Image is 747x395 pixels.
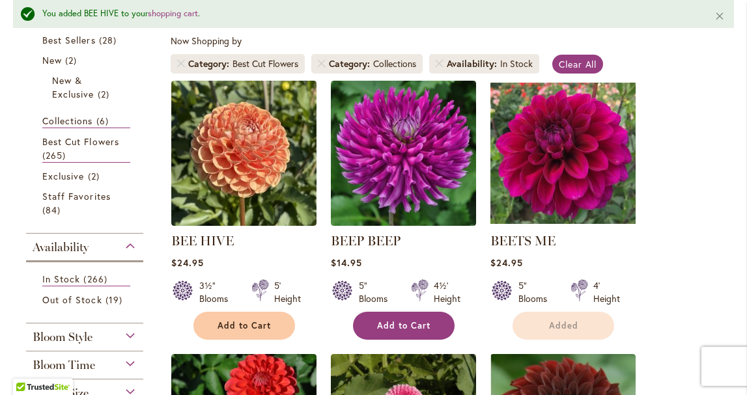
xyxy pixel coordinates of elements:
[331,233,401,249] a: BEEP BEEP
[33,358,95,372] span: Bloom Time
[33,240,89,254] span: Availability
[434,279,460,305] div: 4½' Height
[373,57,416,70] div: Collections
[500,57,533,70] div: In Stock
[171,81,317,226] img: BEE HIVE
[171,256,204,269] span: $24.95
[106,293,126,306] span: 19
[42,135,130,163] a: Best Cut Flowers
[193,312,295,340] button: Add to Cart
[233,57,298,70] div: Best Cut Flowers
[42,114,130,128] a: Collections
[42,33,130,47] a: Best Sellers
[318,60,326,68] a: Remove Category Collections
[447,57,500,70] span: Availability
[177,60,185,68] a: Remove Category Best Cut Flowers
[42,34,96,46] span: Best Sellers
[42,190,111,202] span: Staff Favorites
[490,81,636,226] img: BEETS ME
[171,216,317,228] a: BEE HIVE
[42,115,93,127] span: Collections
[331,216,476,228] a: BEEP BEEP
[377,320,430,331] span: Add to Cart
[329,57,373,70] span: Category
[359,279,395,305] div: 5" Blooms
[52,74,120,101] a: New &amp; Exclusive
[42,8,695,20] div: You added BEE HIVE to your .
[490,233,556,249] a: BEETS ME
[593,279,620,305] div: 4' Height
[274,279,301,305] div: 5' Height
[99,33,120,47] span: 28
[10,349,46,385] iframe: Launch Accessibility Center
[96,114,112,128] span: 6
[88,169,103,183] span: 2
[42,189,130,217] a: Staff Favorites
[490,216,636,228] a: BEETS ME
[83,272,110,286] span: 266
[148,8,198,19] a: shopping cart
[171,34,242,47] span: Now Shopping by
[552,55,604,74] a: Clear All
[42,148,69,162] span: 265
[42,53,130,67] a: New
[171,233,234,249] a: BEE HIVE
[52,74,94,100] span: New & Exclusive
[42,54,62,66] span: New
[218,320,271,331] span: Add to Cart
[331,81,476,226] img: BEEP BEEP
[98,87,113,101] span: 2
[188,57,233,70] span: Category
[436,60,444,68] a: Remove Availability In Stock
[42,293,102,306] span: Out of Stock
[42,170,84,182] span: Exclusive
[331,256,362,269] span: $14.95
[65,53,80,67] span: 2
[353,312,455,340] button: Add to Cart
[559,58,597,70] span: Clear All
[42,273,80,285] span: In Stock
[33,330,92,344] span: Bloom Style
[42,169,130,183] a: Exclusive
[42,272,130,286] a: In Stock 266
[199,279,236,305] div: 3½" Blooms
[490,256,523,269] span: $24.95
[42,135,119,148] span: Best Cut Flowers
[42,203,64,217] span: 84
[518,279,555,305] div: 5" Blooms
[42,293,130,306] a: Out of Stock 19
